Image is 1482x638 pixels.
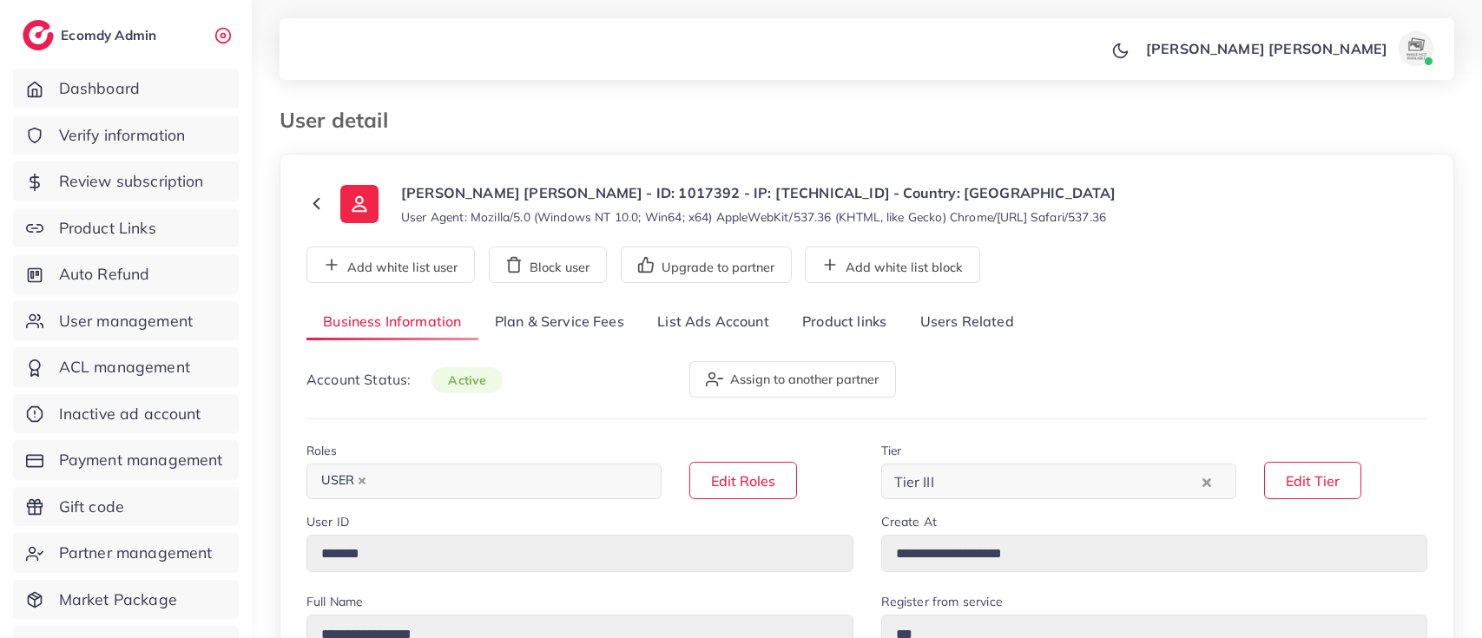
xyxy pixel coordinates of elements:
[306,442,337,459] label: Roles
[340,185,379,223] img: ic-user-info.36bf1079.svg
[61,27,161,43] h2: Ecomdy Admin
[59,449,223,471] span: Payment management
[13,394,239,434] a: Inactive ad account
[59,403,201,425] span: Inactive ad account
[59,589,177,611] span: Market Package
[621,247,792,283] button: Upgrade to partner
[13,161,239,201] a: Review subscription
[401,208,1106,226] small: User Agent: Mozilla/5.0 (Windows NT 10.0; Win64; x64) AppleWebKit/537.36 (KHTML, like Gecko) Chro...
[641,304,786,341] a: List Ads Account
[23,20,54,50] img: logo
[401,182,1116,203] p: [PERSON_NAME] [PERSON_NAME] - ID: 1017392 - IP: [TECHNICAL_ID] - Country: [GEOGRAPHIC_DATA]
[59,170,204,193] span: Review subscription
[689,462,797,499] button: Edit Roles
[358,477,366,485] button: Deselect USER
[59,217,156,240] span: Product Links
[1136,31,1440,66] a: [PERSON_NAME] [PERSON_NAME]avatar
[489,247,607,283] button: Block user
[13,533,239,573] a: Partner management
[280,108,402,133] h3: User detail
[313,469,374,493] span: USER
[881,513,937,530] label: Create At
[1399,31,1433,66] img: avatar
[13,487,239,527] a: Gift code
[13,440,239,480] a: Payment management
[306,369,503,391] p: Account Status:
[59,496,124,518] span: Gift code
[13,69,239,109] a: Dashboard
[59,124,186,147] span: Verify information
[13,115,239,155] a: Verify information
[881,593,1003,610] label: Register from service
[903,304,1030,341] a: Users Related
[59,356,190,378] span: ACL management
[13,347,239,387] a: ACL management
[431,367,503,393] span: active
[59,310,193,332] span: User management
[891,469,938,495] span: Tier III
[306,513,349,530] label: User ID
[306,593,363,610] label: Full Name
[1264,462,1361,499] button: Edit Tier
[1202,471,1211,491] button: Clear Selected
[1146,38,1387,59] p: [PERSON_NAME] [PERSON_NAME]
[786,304,903,341] a: Product links
[306,464,662,499] div: Search for option
[805,247,980,283] button: Add white list block
[13,580,239,620] a: Market Package
[306,247,475,283] button: Add white list user
[59,263,150,286] span: Auto Refund
[478,304,641,341] a: Plan & Service Fees
[689,361,896,398] button: Assign to another partner
[59,542,213,564] span: Partner management
[23,20,161,50] a: logoEcomdy Admin
[376,468,639,495] input: Search for option
[881,464,1236,499] div: Search for option
[881,442,902,459] label: Tier
[939,468,1198,495] input: Search for option
[13,208,239,248] a: Product Links
[13,301,239,341] a: User management
[59,77,140,100] span: Dashboard
[13,254,239,294] a: Auto Refund
[306,304,478,341] a: Business Information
